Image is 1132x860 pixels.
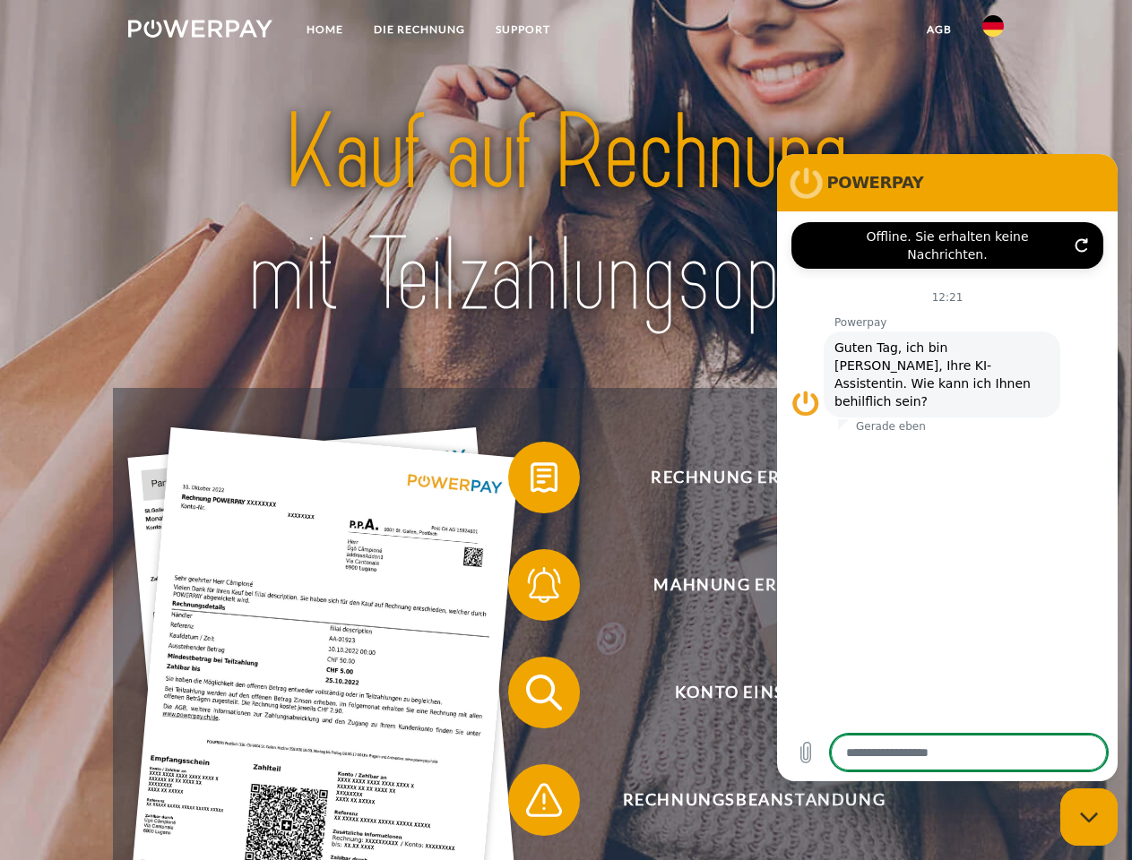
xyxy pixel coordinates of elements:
[522,455,566,500] img: qb_bill.svg
[128,20,272,38] img: logo-powerpay-white.svg
[508,549,974,621] button: Mahnung erhalten?
[522,778,566,822] img: qb_warning.svg
[522,563,566,607] img: qb_bell.svg
[912,13,967,46] a: agb
[1060,788,1118,846] iframe: Schaltfläche zum Öffnen des Messaging-Fensters; Konversation läuft
[777,154,1118,781] iframe: Messaging-Fenster
[982,15,1004,37] img: de
[508,442,974,513] button: Rechnung erhalten?
[508,657,974,728] button: Konto einsehen
[508,764,974,836] button: Rechnungsbeanstandung
[534,657,973,728] span: Konto einsehen
[534,549,973,621] span: Mahnung erhalten?
[534,442,973,513] span: Rechnung erhalten?
[359,13,480,46] a: DIE RECHNUNG
[480,13,566,46] a: SUPPORT
[171,86,961,343] img: title-powerpay_de.svg
[534,764,973,836] span: Rechnungsbeanstandung
[291,13,359,46] a: Home
[522,670,566,715] img: qb_search.svg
